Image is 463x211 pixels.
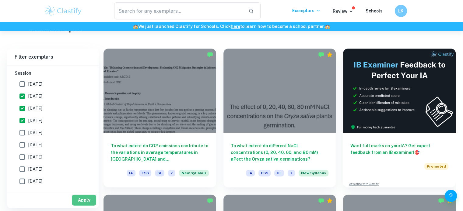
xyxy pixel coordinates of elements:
[414,150,419,155] span: 🎯
[28,178,42,185] span: [DATE]
[28,93,42,100] span: [DATE]
[231,24,240,29] a: here
[207,52,213,58] img: Marked
[274,170,284,176] span: HL
[395,5,407,17] button: LK
[246,170,255,176] span: IA
[366,9,383,13] a: Schools
[28,166,42,172] span: [DATE]
[325,24,330,29] span: 🏫
[114,2,244,19] input: Search for any exemplars...
[231,142,329,162] h6: To what extent do diPerent NaCl concentrations (0, 20, 40, 60, and 80 mM) aPect the Oryza sativa ...
[207,198,213,204] img: Marked
[318,198,324,204] img: Marked
[1,23,462,30] h6: We just launched Clastify for Schools. Click to learn how to become a school partner.
[318,52,324,58] img: Marked
[258,170,271,176] span: ESS
[350,142,448,156] h6: Want full marks on your IA ? Get expert feedback from an IB examiner!
[127,170,135,176] span: IA
[223,49,336,187] a: To what extent do diPerent NaCl concentrations (0, 20, 40, 60, and 80 mM) aPect the Oryza sativa ...
[139,170,151,176] span: ESS
[397,8,404,14] h6: LK
[111,142,209,162] h6: To what extent do CO2 emissions contribute to the variations in average temperatures in [GEOGRAPH...
[292,7,321,14] p: Exemplars
[343,49,456,133] img: Thumbnail
[327,52,333,58] div: Premium
[168,170,175,176] span: 7
[333,8,353,15] p: Review
[424,163,448,170] span: Promoted
[28,105,42,112] span: [DATE]
[445,190,457,202] button: Help and Feedback
[15,70,91,77] h6: Session
[7,49,99,66] h6: Filter exemplars
[28,154,42,160] span: [DATE]
[28,129,42,136] span: [DATE]
[179,170,209,180] div: Starting from the May 2026 session, the ESS IA requirements have changed. We created this exempla...
[72,195,96,206] button: Apply
[103,49,216,187] a: To what extent do CO2 emissions contribute to the variations in average temperatures in [GEOGRAPH...
[438,198,444,204] img: Marked
[327,198,333,204] div: Premium
[288,170,295,176] span: 7
[343,49,456,187] a: Want full marks on yourIA? Get expert feedback from an IB examiner!PromotedAdvertise with Clastify
[155,170,164,176] span: SL
[299,170,328,176] span: New Syllabus
[44,5,83,17] img: Clastify logo
[299,170,328,180] div: Starting from the May 2026 session, the ESS IA requirements have changed. We created this exempla...
[28,81,42,87] span: [DATE]
[28,141,42,148] span: [DATE]
[349,182,379,186] a: Advertise with Clastify
[179,170,209,176] span: New Syllabus
[28,117,42,124] span: [DATE]
[133,24,138,29] span: 🏫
